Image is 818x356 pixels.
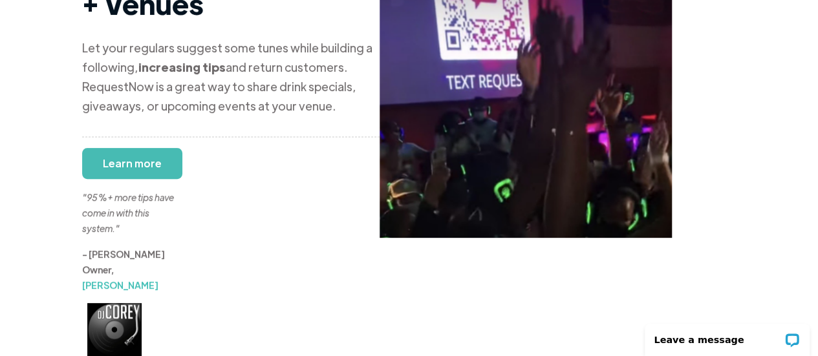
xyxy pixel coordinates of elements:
[82,148,182,179] a: Learn more
[82,158,179,236] div: "95%+ more tips have come in with this system."
[138,59,226,74] strong: increasing tips
[82,38,380,116] div: Let your regulars suggest some tunes while building a following, and return customers. RequestNow...
[636,315,818,356] iframe: LiveChat chat widget
[82,279,158,291] a: [PERSON_NAME]
[82,246,179,293] div: - [PERSON_NAME] Owner,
